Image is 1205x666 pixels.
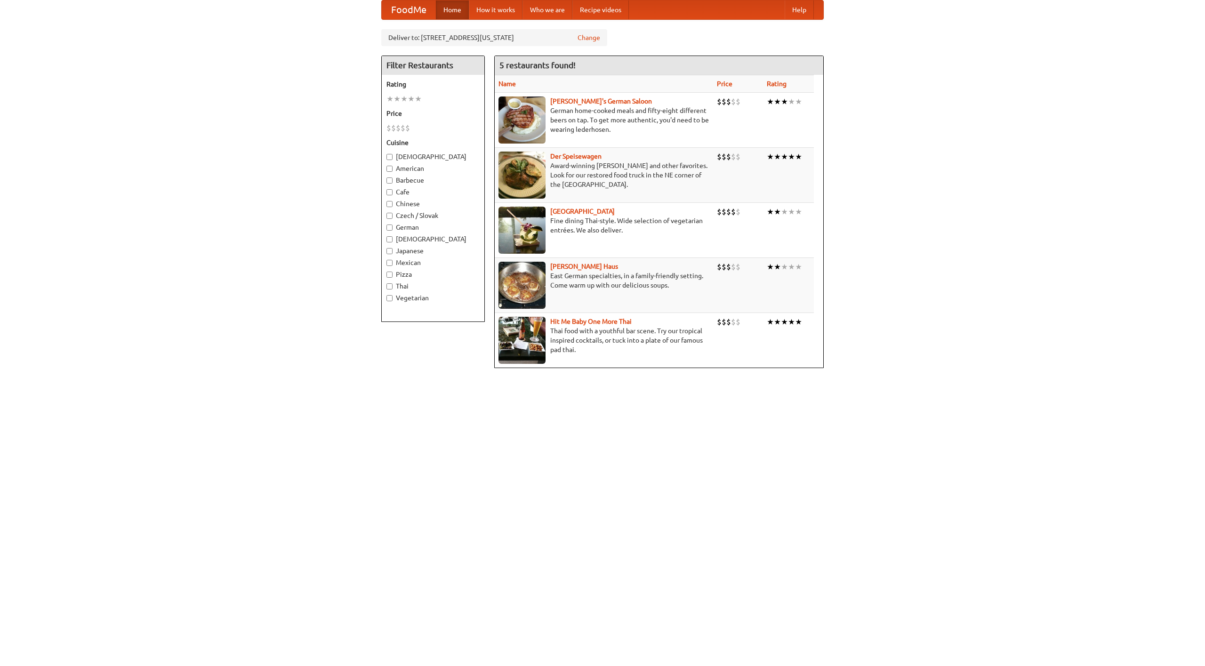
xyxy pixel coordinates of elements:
li: $ [731,317,736,327]
ng-pluralize: 5 restaurants found! [499,61,576,70]
li: ★ [795,207,802,217]
li: $ [391,123,396,133]
p: Fine dining Thai-style. Wide selection of vegetarian entrées. We also deliver. [498,216,709,235]
a: [PERSON_NAME] Haus [550,263,618,270]
li: $ [722,152,726,162]
label: American [386,164,480,173]
label: Czech / Slovak [386,211,480,220]
li: $ [401,123,405,133]
li: $ [731,207,736,217]
li: $ [726,96,731,107]
h5: Price [386,109,480,118]
h5: Rating [386,80,480,89]
input: Thai [386,283,393,289]
div: Deliver to: [STREET_ADDRESS][US_STATE] [381,29,607,46]
li: $ [386,123,391,133]
img: kohlhaus.jpg [498,262,546,309]
label: Cafe [386,187,480,197]
li: $ [726,317,731,327]
li: $ [722,262,726,272]
h4: Filter Restaurants [382,56,484,75]
img: babythai.jpg [498,317,546,364]
a: FoodMe [382,0,436,19]
li: ★ [781,317,788,327]
li: ★ [767,152,774,162]
p: Thai food with a youthful bar scene. Try our tropical inspired cocktails, or tuck into a plate of... [498,326,709,354]
b: Hit Me Baby One More Thai [550,318,632,325]
a: Change [578,33,600,42]
li: ★ [795,262,802,272]
li: ★ [767,207,774,217]
a: Rating [767,80,787,88]
p: East German specialties, in a family-friendly setting. Come warm up with our delicious soups. [498,271,709,290]
a: [GEOGRAPHIC_DATA] [550,208,615,215]
label: German [386,223,480,232]
li: ★ [394,94,401,104]
li: ★ [795,317,802,327]
li: $ [726,207,731,217]
input: Barbecue [386,177,393,184]
label: [DEMOGRAPHIC_DATA] [386,234,480,244]
li: ★ [781,96,788,107]
a: Home [436,0,469,19]
li: $ [726,152,731,162]
li: ★ [774,262,781,272]
input: Chinese [386,201,393,207]
li: $ [722,207,726,217]
li: ★ [767,317,774,327]
input: Cafe [386,189,393,195]
li: ★ [774,96,781,107]
li: ★ [774,152,781,162]
label: Pizza [386,270,480,279]
li: ★ [781,207,788,217]
input: German [386,225,393,231]
li: $ [726,262,731,272]
li: ★ [795,96,802,107]
a: Help [785,0,814,19]
a: Who we are [522,0,572,19]
li: ★ [788,152,795,162]
img: esthers.jpg [498,96,546,144]
li: ★ [415,94,422,104]
input: American [386,166,393,172]
input: Japanese [386,248,393,254]
li: $ [717,262,722,272]
label: Japanese [386,246,480,256]
li: ★ [781,152,788,162]
li: ★ [788,207,795,217]
label: Vegetarian [386,293,480,303]
p: German home-cooked meals and fifty-eight different beers on tap. To get more authentic, you'd nee... [498,106,709,134]
b: Der Speisewagen [550,152,602,160]
a: How it works [469,0,522,19]
li: $ [731,96,736,107]
label: Mexican [386,258,480,267]
li: ★ [774,207,781,217]
a: Price [717,80,732,88]
li: $ [405,123,410,133]
li: $ [717,152,722,162]
li: $ [717,317,722,327]
img: speisewagen.jpg [498,152,546,199]
li: ★ [408,94,415,104]
li: $ [722,317,726,327]
li: $ [731,262,736,272]
input: Vegetarian [386,295,393,301]
input: Czech / Slovak [386,213,393,219]
li: ★ [774,317,781,327]
li: ★ [401,94,408,104]
li: $ [736,317,740,327]
input: Mexican [386,260,393,266]
p: Award-winning [PERSON_NAME] and other favorites. Look for our restored food truck in the NE corne... [498,161,709,189]
li: ★ [767,96,774,107]
li: ★ [788,317,795,327]
a: [PERSON_NAME]'s German Saloon [550,97,652,105]
a: Recipe videos [572,0,629,19]
label: Chinese [386,199,480,209]
label: Thai [386,281,480,291]
li: ★ [386,94,394,104]
li: ★ [767,262,774,272]
li: ★ [788,96,795,107]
